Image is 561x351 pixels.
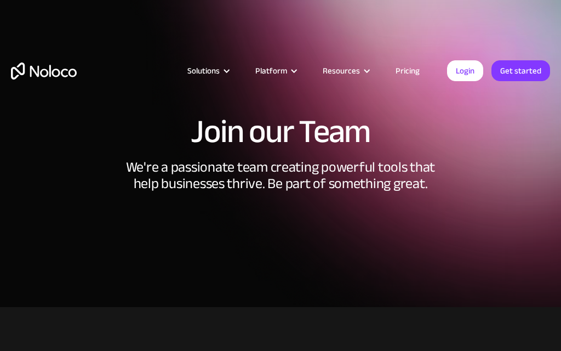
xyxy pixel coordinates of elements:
div: Solutions [187,64,220,78]
div: Platform [255,64,287,78]
a: Pricing [382,64,433,78]
h1: Join our Team [11,115,550,148]
div: We're a passionate team creating powerful tools that help businesses thrive. Be part of something... [116,159,445,219]
div: Platform [242,64,309,78]
div: Resources [323,64,360,78]
a: Get started [491,60,550,81]
div: Resources [309,64,382,78]
div: Solutions [174,64,242,78]
a: home [11,63,77,80]
a: Login [447,60,483,81]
